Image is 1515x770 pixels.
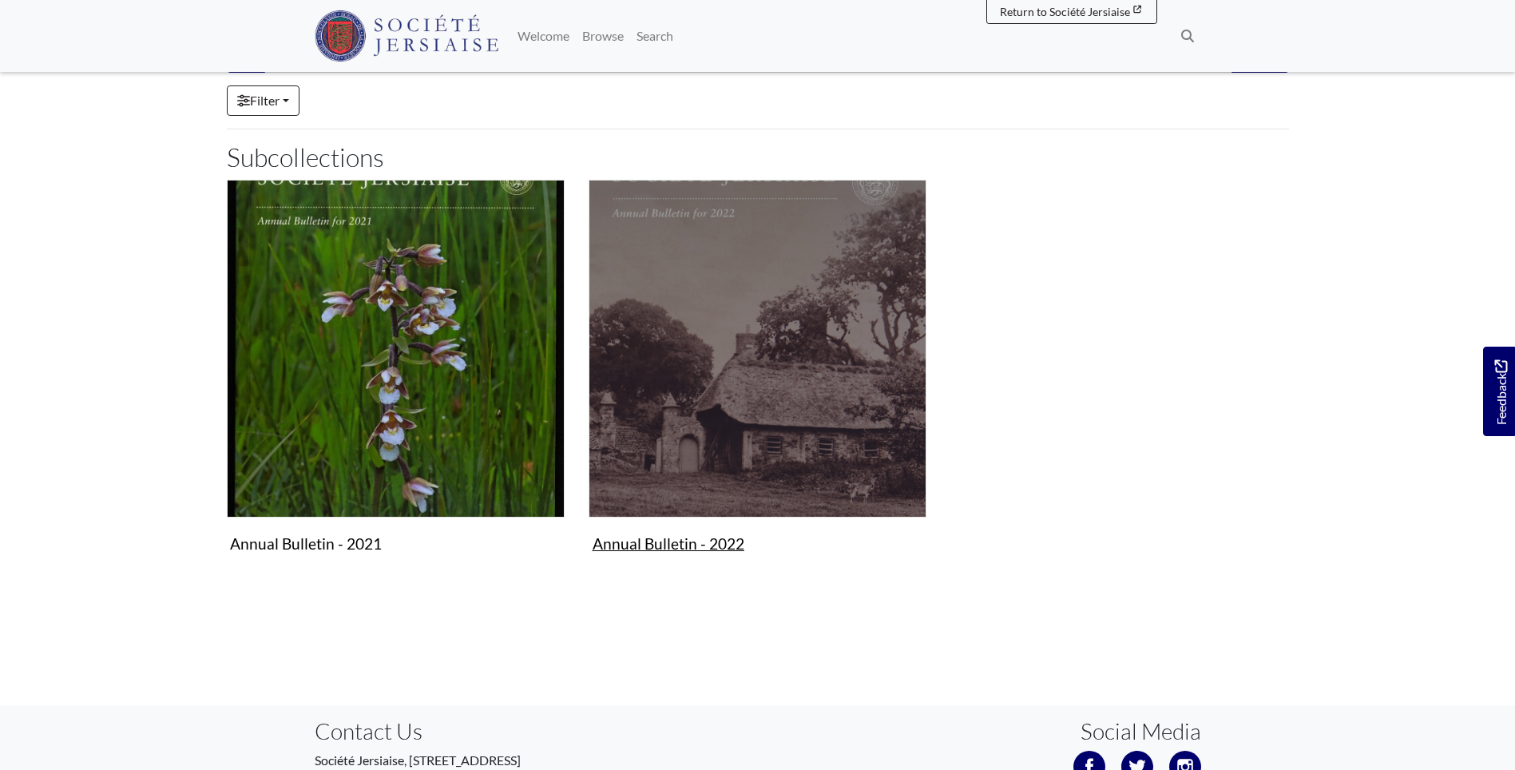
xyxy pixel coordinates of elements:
section: Subcollections [227,180,1289,603]
h2: Subcollections [227,142,1289,173]
h3: Social Media [1081,718,1201,745]
span: Feedback [1491,359,1510,424]
a: Filter [227,85,299,116]
a: Société Jersiaise logo [315,6,499,65]
div: Subcollection [577,180,938,584]
img: Annual Bulletin - 2022 [589,180,926,518]
a: Search [630,20,680,52]
div: Subcollection [215,180,577,584]
img: Société Jersiaise [315,10,499,62]
a: Annual Bulletin - 2021 Annual Bulletin - 2021 [227,180,565,560]
a: Welcome [511,20,576,52]
img: Annual Bulletin - 2021 [227,180,565,518]
h3: Contact Us [315,718,746,745]
span: Return to Société Jersiaise [1000,5,1130,18]
a: Browse [576,20,630,52]
a: Annual Bulletin - 2022 Annual Bulletin - 2022 [589,180,926,560]
p: Société Jersiaise, [STREET_ADDRESS] [315,751,746,770]
a: Would you like to provide feedback? [1483,347,1515,436]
